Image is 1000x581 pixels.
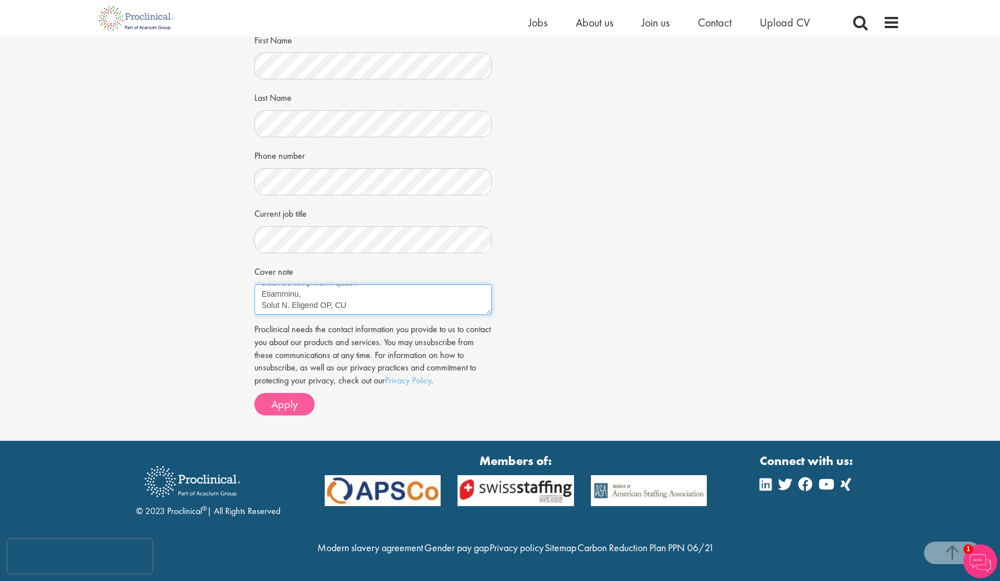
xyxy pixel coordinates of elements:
a: Carbon Reduction Plan PPN 06/21 [577,541,714,554]
a: Sitemap [545,541,576,554]
label: Phone number [254,146,305,163]
a: Upload CV [760,15,810,30]
label: Last Name [254,88,292,105]
strong: Connect with us: [760,452,855,470]
img: Proclinical Recruitment [136,458,249,505]
label: First Name [254,30,292,47]
p: Proclinical needs the contact information you provide to us to contact you about our products and... [254,323,492,387]
a: Jobs [528,15,548,30]
label: Current job title [254,204,307,221]
iframe: reCAPTCHA [8,539,152,573]
img: Chatbot [963,544,997,578]
a: Modern slavery agreement [317,541,423,554]
a: Privacy Policy [385,374,431,386]
a: Privacy policy [490,541,544,554]
img: APSCo [316,475,450,506]
img: APSCo [449,475,582,506]
a: Contact [698,15,732,30]
img: APSCo [582,475,716,506]
strong: Members of: [325,452,707,470]
a: Gender pay gap [424,541,489,554]
span: Apply [271,397,298,412]
div: © 2023 Proclinical | All Rights Reserved [136,458,280,518]
a: Join us [642,15,670,30]
sup: ® [202,504,207,513]
label: Cover note [254,262,293,279]
a: About us [576,15,613,30]
span: 1 [963,544,973,554]
button: Apply [254,393,315,415]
